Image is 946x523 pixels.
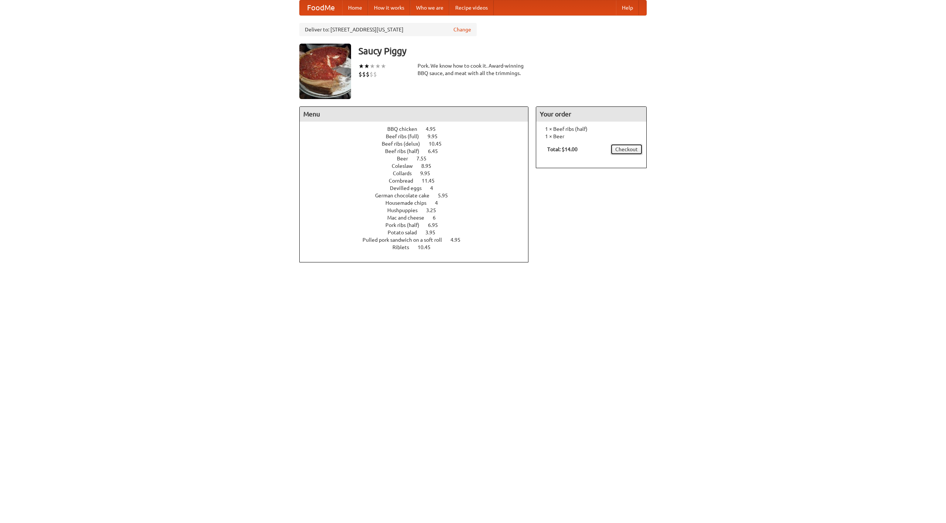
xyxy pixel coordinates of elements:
li: $ [373,70,377,78]
a: Devilled eggs 4 [390,185,447,191]
a: Home [342,0,368,15]
span: Pulled pork sandwich on a soft roll [363,237,449,243]
a: Beef ribs (delux) 10.45 [382,141,455,147]
li: 1 × Beef ribs (half) [540,125,643,133]
a: Mac and cheese 6 [387,215,449,221]
span: Potato salad [388,230,424,235]
span: 6.95 [428,222,445,228]
span: 4 [430,185,440,191]
h4: Your order [536,107,646,122]
a: Beer 7.55 [397,156,440,162]
a: Who we are [410,0,449,15]
span: Beer [397,156,415,162]
span: 4.95 [426,126,443,132]
li: ★ [375,62,381,70]
span: 5.95 [438,193,455,198]
a: Potato salad 3.95 [388,230,449,235]
a: Recipe videos [449,0,494,15]
span: Devilled eggs [390,185,429,191]
span: Beef ribs (full) [386,133,426,139]
a: BBQ chicken 4.95 [387,126,449,132]
a: Pork ribs (half) 6.95 [385,222,452,228]
li: $ [370,70,373,78]
div: Pork. We know how to cook it. Award-winning BBQ sauce, and meat with all the trimmings. [418,62,528,77]
span: Housemade chips [385,200,434,206]
h3: Saucy Piggy [358,44,647,58]
span: 8.95 [421,163,439,169]
span: 10.45 [429,141,449,147]
span: Pork ribs (half) [385,222,427,228]
span: 4.95 [450,237,468,243]
span: 6 [433,215,443,221]
span: Beef ribs (half) [385,148,427,154]
span: Hushpuppies [387,207,425,213]
span: 10.45 [418,244,438,250]
h4: Menu [300,107,528,122]
a: Riblets 10.45 [392,244,444,250]
span: Coleslaw [392,163,420,169]
span: 6.45 [428,148,445,154]
a: Beef ribs (half) 6.45 [385,148,452,154]
span: 9.95 [428,133,445,139]
div: Deliver to: [STREET_ADDRESS][US_STATE] [299,23,477,36]
span: Beef ribs (delux) [382,141,428,147]
a: Help [616,0,639,15]
a: How it works [368,0,410,15]
a: Beef ribs (full) 9.95 [386,133,451,139]
span: German chocolate cake [375,193,437,198]
a: Hushpuppies 3.25 [387,207,450,213]
li: ★ [381,62,386,70]
span: Collards [393,170,419,176]
li: $ [362,70,366,78]
span: 9.95 [420,170,438,176]
li: 1 × Beer [540,133,643,140]
span: 11.45 [422,178,442,184]
a: Checkout [610,144,643,155]
img: angular.jpg [299,44,351,99]
b: Total: $14.00 [547,146,578,152]
a: Collards 9.95 [393,170,444,176]
span: Mac and cheese [387,215,432,221]
span: 3.95 [425,230,443,235]
a: German chocolate cake 5.95 [375,193,462,198]
span: Cornbread [389,178,421,184]
span: 7.55 [416,156,434,162]
li: ★ [364,62,370,70]
span: Riblets [392,244,416,250]
a: Coleslaw 8.95 [392,163,445,169]
li: $ [358,70,362,78]
a: Pulled pork sandwich on a soft roll 4.95 [363,237,474,243]
span: 3.25 [426,207,443,213]
a: FoodMe [300,0,342,15]
li: ★ [370,62,375,70]
span: 4 [435,200,445,206]
li: ★ [358,62,364,70]
a: Cornbread 11.45 [389,178,448,184]
li: $ [366,70,370,78]
a: Change [453,26,471,33]
a: Housemade chips 4 [385,200,452,206]
span: BBQ chicken [387,126,425,132]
